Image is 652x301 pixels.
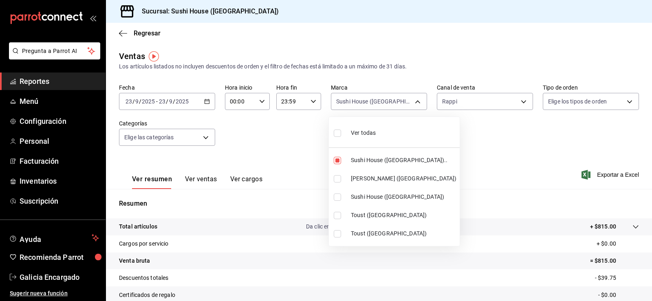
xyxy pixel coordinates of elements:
span: Toust ([GEOGRAPHIC_DATA]) [351,229,456,238]
span: Ver todas [351,129,376,137]
span: Toust ([GEOGRAPHIC_DATA]) [351,211,456,220]
span: [PERSON_NAME] ([GEOGRAPHIC_DATA]) [351,174,456,183]
span: Sushi House ([GEOGRAPHIC_DATA]).. [351,156,456,165]
span: Sushi House ([GEOGRAPHIC_DATA]) [351,193,456,201]
img: Tooltip marker [149,51,159,62]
